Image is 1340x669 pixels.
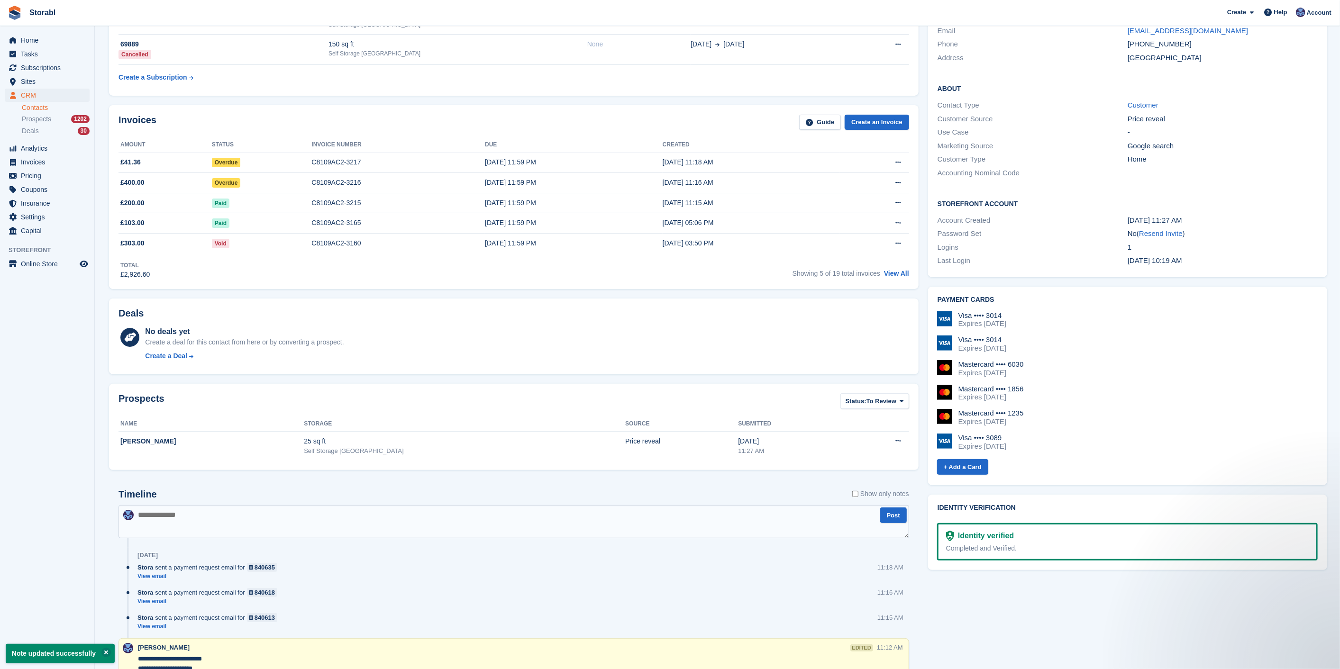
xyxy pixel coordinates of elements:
span: [DATE] [691,39,711,49]
a: menu [5,61,90,74]
span: Settings [21,210,78,224]
div: Identity verified [954,530,1014,542]
div: 11:12 AM [877,643,903,652]
div: [DATE] 11:59 PM [485,198,663,208]
div: Logins [938,242,1128,253]
th: Status [212,137,312,153]
div: sent a payment request email for [137,588,282,597]
span: ( ) [1137,229,1185,237]
img: Visa Logo [937,311,952,326]
a: Storabl [26,5,59,20]
div: 11:27 AM [738,446,845,456]
a: menu [5,210,90,224]
span: Account [1307,8,1331,18]
div: No [1128,228,1318,239]
input: Show only notes [852,489,858,499]
th: Name [119,416,304,432]
span: Help [1274,8,1287,17]
div: Total [120,261,150,270]
div: [DATE] [137,551,158,559]
div: Password Set [938,228,1128,239]
a: Create a Subscription [119,69,193,86]
h2: Prospects [119,393,164,411]
div: [DATE] [738,436,845,446]
span: Stora [137,563,153,572]
span: Analytics [21,142,78,155]
div: Expires [DATE] [958,442,1006,451]
img: Mastercard Logo [937,385,952,400]
div: 1202 [71,115,90,123]
div: sent a payment request email for [137,563,282,572]
div: Visa •••• 3089 [958,434,1006,442]
h2: Payment cards [938,296,1318,304]
div: [DATE] 11:59 PM [485,218,663,228]
div: C8109AC2-3217 [311,157,485,167]
div: Expires [DATE] [958,417,1024,426]
h2: Deals [119,308,144,319]
th: Due [485,137,663,153]
div: Create a Subscription [119,72,187,82]
div: Expires [DATE] [958,369,1024,377]
th: Amount [119,137,212,153]
a: Preview store [78,258,90,270]
th: Invoice number [311,137,485,153]
a: menu [5,75,90,88]
div: 69889 [119,39,328,49]
a: View All [884,270,909,277]
a: menu [5,34,90,47]
span: Deals [22,127,39,136]
div: Mastercard •••• 6030 [958,360,1024,369]
h2: About [938,83,1318,93]
div: Home [1128,154,1318,165]
div: Use Case [938,127,1128,138]
span: To Review [866,397,896,406]
a: 840618 [247,588,278,597]
span: £303.00 [120,238,145,248]
div: 11:16 AM [877,588,903,597]
div: 11:18 AM [877,563,903,572]
img: Tegan Ewart [123,643,133,653]
img: Identity Verification Ready [946,531,954,541]
div: C8109AC2-3215 [311,198,485,208]
span: Capital [21,224,78,237]
span: Create [1227,8,1246,17]
a: View email [137,572,282,580]
div: Email [938,26,1128,36]
span: [PERSON_NAME] [138,644,190,651]
a: menu [5,197,90,210]
h2: Invoices [119,115,156,130]
span: Overdue [212,158,241,167]
div: 840635 [255,563,275,572]
span: [DATE] [723,39,744,49]
time: 2025-03-24 10:19:00 UTC [1128,256,1182,264]
span: CRM [21,89,78,102]
a: 840635 [247,563,278,572]
span: Showing 5 of 19 total invoices [793,270,880,277]
a: View email [137,597,282,606]
div: 1 [1128,242,1318,253]
div: Contact Type [938,100,1128,111]
div: C8109AC2-3160 [311,238,485,248]
span: Paid [212,199,229,208]
div: Customer Source [938,114,1128,125]
h2: Timeline [119,489,157,500]
div: [DATE] 11:27 AM [1128,215,1318,226]
a: Create an Invoice [845,115,909,130]
div: Create a deal for this contact from here or by converting a prospect. [145,337,344,347]
div: Self Storage [GEOGRAPHIC_DATA] [304,446,625,456]
th: Storage [304,416,625,432]
div: Cancelled [119,50,151,59]
th: Submitted [738,416,845,432]
div: Last Login [938,255,1128,266]
div: No deals yet [145,326,344,337]
div: [DATE] 05:06 PM [663,218,840,228]
a: Contacts [22,103,90,112]
a: menu [5,47,90,61]
a: View email [137,623,282,631]
a: Resend Invite [1139,229,1183,237]
span: Overdue [212,178,241,188]
div: [PHONE_NUMBER] [1128,39,1318,50]
div: Self Storage [GEOGRAPHIC_DATA] [328,49,587,58]
div: Visa •••• 3014 [958,311,1006,320]
img: Tegan Ewart [123,510,134,520]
